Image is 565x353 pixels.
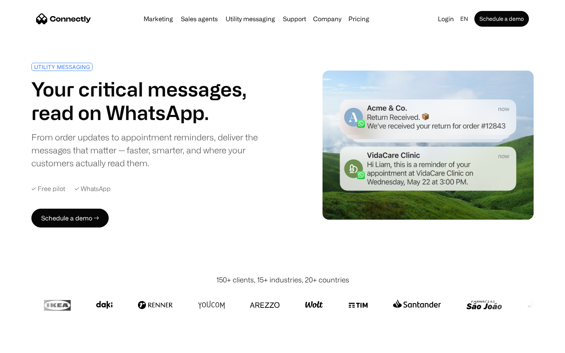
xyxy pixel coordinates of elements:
div: 150+ clients, 15+ industries, 20+ countries [216,275,349,285]
div: en [460,13,468,24]
a: Marketing [140,16,176,22]
div: ✓ Free pilot [31,185,65,193]
div: Company [313,13,341,24]
a: Support [280,16,309,22]
a: Utility messaging [222,16,278,22]
a: Pricing [345,16,372,22]
div: UTILITY MESSAGING [34,64,90,70]
a: Schedule a demo [474,11,529,27]
a: Login [435,13,457,24]
aside: Language selected: English [8,338,47,350]
h1: Your critical messages, read on WhatsApp. [31,77,279,124]
a: Sales agents [178,16,221,22]
div: ✓ WhatsApp [75,185,111,193]
ul: Language list [16,339,47,350]
a: Schedule a demo → [31,209,109,227]
div: From order updates to appointment reminders, deliver the messages that matter — faster, smarter, ... [31,131,279,169]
